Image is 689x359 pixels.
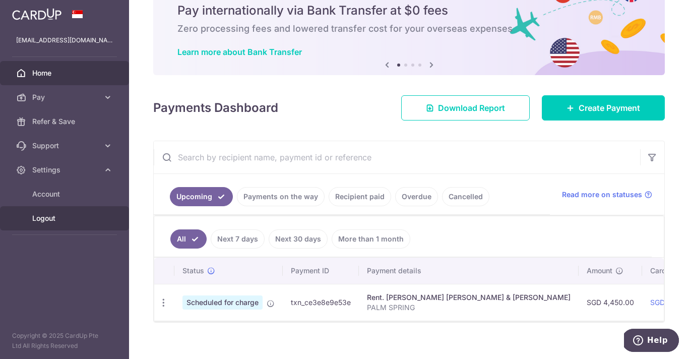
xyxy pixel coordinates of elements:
span: Download Report [438,102,505,114]
span: Create Payment [579,102,640,114]
a: Read more on statuses [562,190,652,200]
a: Learn more about Bank Transfer [177,47,302,57]
span: Support [32,141,99,151]
div: Rent. [PERSON_NAME] [PERSON_NAME] & [PERSON_NAME] [367,292,571,303]
td: SGD 4,450.00 [579,284,642,321]
h6: Zero processing fees and lowered transfer cost for your overseas expenses [177,23,641,35]
a: Next 7 days [211,229,265,249]
a: Payments on the way [237,187,325,206]
span: Pay [32,92,99,102]
a: Upcoming [170,187,233,206]
th: Payment ID [283,258,359,284]
th: Payment details [359,258,579,284]
a: Next 30 days [269,229,328,249]
span: Refer & Save [32,116,99,127]
p: [EMAIL_ADDRESS][DOMAIN_NAME] [16,35,113,45]
span: Help [23,7,44,16]
td: txn_ce3e8e9e53e [283,284,359,321]
a: All [170,229,207,249]
a: Cancelled [442,187,489,206]
a: Recipient paid [329,187,391,206]
span: Scheduled for charge [182,295,263,310]
a: Overdue [395,187,438,206]
a: Create Payment [542,95,665,121]
span: Account [32,189,99,199]
iframe: Opens a widget where you can find more information [624,329,679,354]
span: Logout [32,213,99,223]
a: Download Report [401,95,530,121]
h4: Payments Dashboard [153,99,278,117]
span: CardUp fee [650,266,688,276]
h5: Pay internationally via Bank Transfer at $0 fees [177,3,641,19]
p: PALM SPRING [367,303,571,313]
input: Search by recipient name, payment id or reference [154,141,640,173]
img: CardUp [12,8,61,20]
span: Home [32,68,99,78]
span: Status [182,266,204,276]
span: Amount [587,266,612,276]
span: Read more on statuses [562,190,642,200]
a: More than 1 month [332,229,410,249]
span: Settings [32,165,99,175]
